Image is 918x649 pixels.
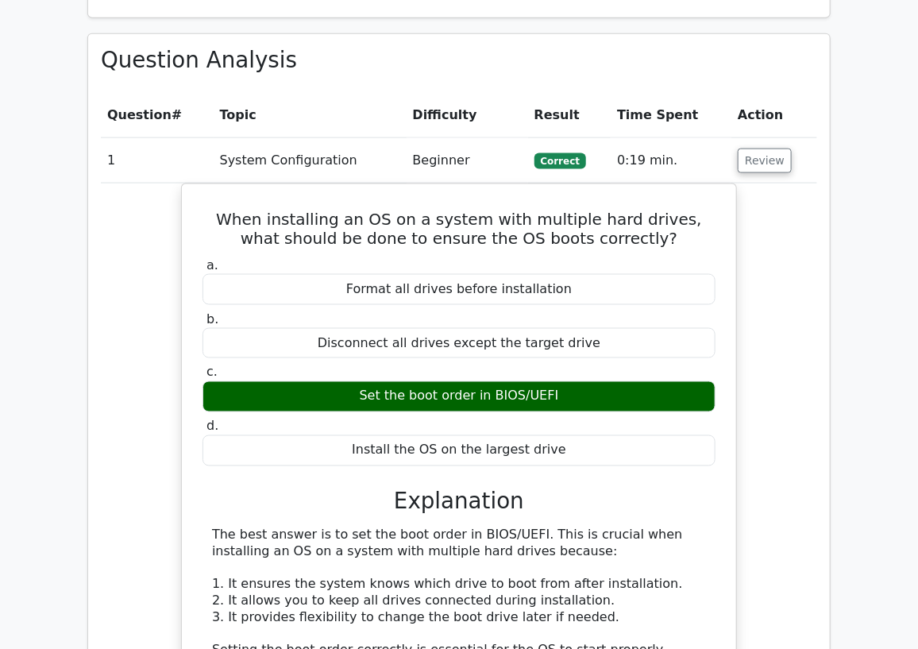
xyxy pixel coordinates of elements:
td: 1 [101,138,214,183]
td: System Configuration [214,138,407,183]
th: Topic [214,93,407,138]
button: Review [738,149,792,173]
th: # [101,93,214,138]
span: Question [107,107,172,122]
span: Correct [534,153,586,169]
td: 0:19 min. [611,138,731,183]
span: a. [206,257,218,272]
th: Action [731,93,817,138]
th: Result [528,93,611,138]
th: Time Spent [611,93,731,138]
div: Disconnect all drives except the target drive [202,328,715,359]
h3: Question Analysis [101,47,817,73]
span: d. [206,419,218,434]
h3: Explanation [212,489,706,515]
div: Install the OS on the largest drive [202,435,715,466]
div: Format all drives before installation [202,274,715,305]
th: Difficulty [407,93,528,138]
div: Set the boot order in BIOS/UEFI [202,381,715,412]
td: Beginner [407,138,528,183]
span: b. [206,311,218,326]
h5: When installing an OS on a system with multiple hard drives, what should be done to ensure the OS... [201,210,717,248]
span: c. [206,365,218,380]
